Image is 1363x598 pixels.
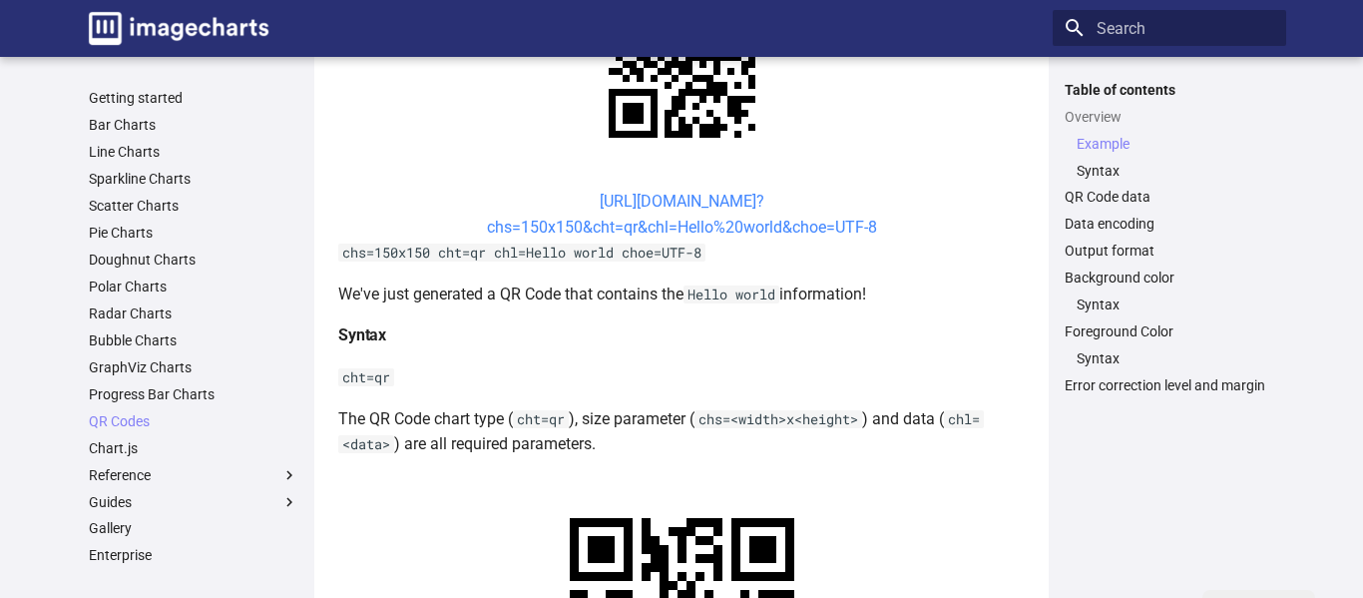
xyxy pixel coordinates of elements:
code: cht=qr [513,410,569,428]
a: Chart.js [89,439,298,457]
a: Error correction level and margin [1065,376,1274,394]
a: Foreground Color [1065,322,1274,340]
code: Hello world [683,286,779,303]
a: [URL][DOMAIN_NAME]?chs=150x150&cht=qr&chl=Hello%20world&choe=UTF-8 [487,192,877,237]
label: Reference [89,466,298,484]
a: Image-Charts documentation [81,4,276,53]
a: Example [1077,135,1274,153]
label: Table of contents [1053,81,1286,99]
a: Pie Charts [89,224,298,242]
code: chs=<width>x<height> [694,410,862,428]
a: Scatter Charts [89,197,298,215]
a: QR Codes [89,412,298,430]
nav: Foreground Color [1065,349,1274,367]
a: Syntax [1077,162,1274,180]
a: Bar Charts [89,116,298,134]
input: Search [1053,10,1286,46]
a: Syntax [1077,349,1274,367]
nav: Table of contents [1053,81,1286,395]
a: Progress Bar Charts [89,385,298,403]
nav: Background color [1065,296,1274,313]
a: Getting started [89,89,298,107]
a: Doughnut Charts [89,251,298,269]
a: Enterprise [89,546,298,564]
a: Gallery [89,519,298,537]
a: Data encoding [1065,215,1274,233]
a: GraphViz Charts [89,358,298,376]
a: Bubble Charts [89,331,298,349]
code: cht=qr [338,368,394,386]
p: The QR Code chart type ( ), size parameter ( ) and data ( ) are all required parameters. [338,406,1025,457]
a: Sparkline Charts [89,170,298,188]
nav: Overview [1065,135,1274,180]
img: logo [89,12,268,45]
code: chs=150x150 cht=qr chl=Hello world choe=UTF-8 [338,244,705,262]
h4: Syntax [338,322,1025,348]
a: Output format [1065,242,1274,260]
a: Polar Charts [89,278,298,296]
label: Guides [89,493,298,511]
a: Radar Charts [89,304,298,322]
a: Background color [1065,269,1274,287]
a: Syntax [1077,296,1274,313]
a: Line Charts [89,143,298,161]
a: Overview [1065,108,1274,126]
a: SDK & libraries [89,573,298,591]
p: We've just generated a QR Code that contains the information! [338,282,1025,307]
a: QR Code data [1065,188,1274,206]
